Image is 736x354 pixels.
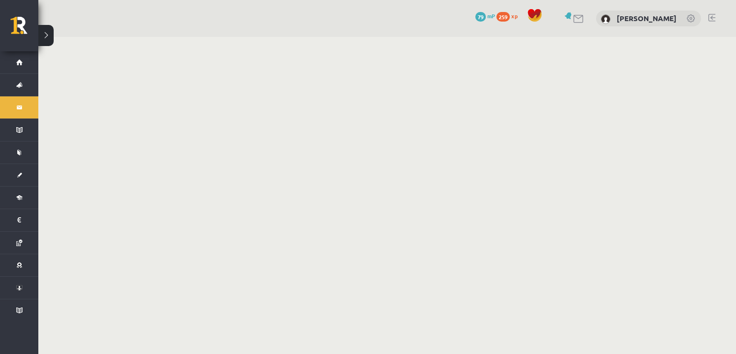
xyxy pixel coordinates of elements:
a: [PERSON_NAME] [617,13,677,23]
span: mP [487,12,495,20]
a: Rīgas 1. Tālmācības vidusskola [11,17,38,41]
img: Artūrs Reinis Valters [601,14,610,24]
a: 259 xp [496,12,522,20]
span: 259 [496,12,510,22]
a: 79 mP [475,12,495,20]
span: 79 [475,12,486,22]
span: xp [511,12,517,20]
